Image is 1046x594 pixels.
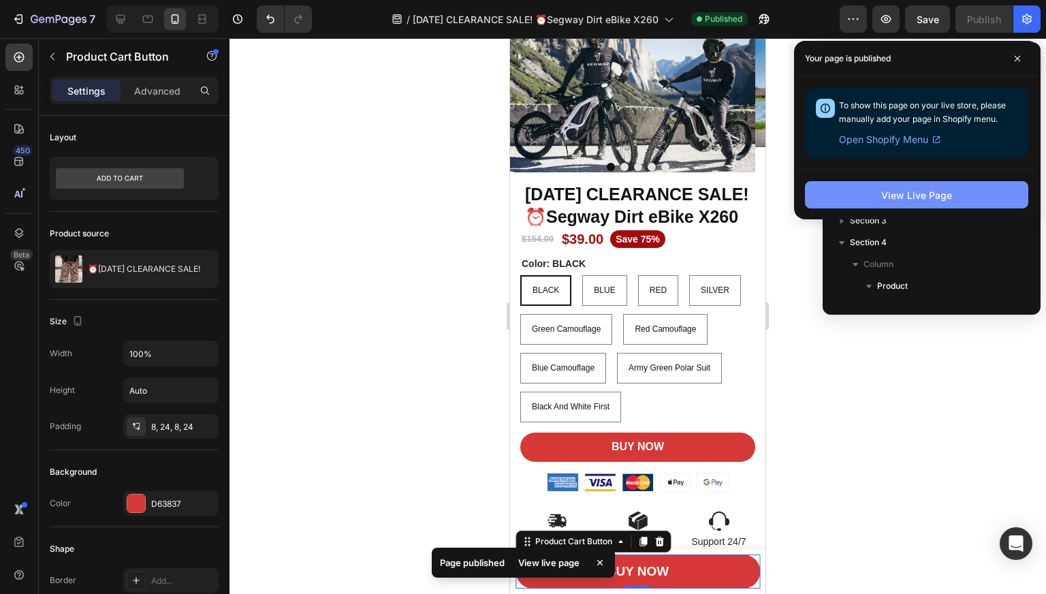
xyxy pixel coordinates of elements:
[100,192,155,210] pre: Save 75%
[967,12,1001,27] div: Publish
[124,341,218,366] input: Auto
[97,125,105,133] button: Dot
[150,435,180,453] img: gempages_584589821016539717-13cf859e-4077-468f-b6c7-204019b853a2.png
[22,286,91,296] span: Green Camouflage
[199,473,219,493] img: gempages_584589821016539717-8dfd4874-baf0-4946-9e13-9b50ec5a0e3d.svg
[124,125,132,133] button: Dot
[50,191,95,211] div: $39.00
[151,125,159,133] button: Dot
[10,218,77,233] legend: Color: BLACK
[10,249,33,260] div: Beta
[191,247,219,257] span: SILVER
[839,100,1006,124] span: To show this page on your live store, please manually add your page in Shopify menu.
[14,144,242,191] h2: [DATE] CLEARANCE SALE! ⏰Segway Dirt eBike X260
[75,435,106,453] img: gempages_584589821016539717-5dfbb681-fd71-41ca-a738-497b96a9b02d.png
[89,11,95,27] p: 7
[510,38,765,594] iframe: Design area
[151,421,215,433] div: 8, 24, 8, 24
[917,14,939,25] span: Save
[101,402,154,416] div: BUY NOW
[134,84,180,98] p: Advanced
[206,38,244,76] button: Carousel Next Arrow
[510,553,588,572] div: View live page
[174,497,244,510] p: Support 24/7
[10,394,245,424] button: BUY NOW
[50,574,76,587] div: Border
[10,194,45,208] div: $154.00
[22,364,99,373] span: Black And White First
[118,473,138,493] img: gempages_584589821016539717-4ed3cd62-ee4d-4dba-9ba0-2e615dc88a10.svg
[37,473,57,493] img: gempages_584589821016539717-10f5fbe7-738e-4e8d-b590-1bd35b341138.svg
[110,125,118,133] button: Dot
[863,257,893,271] span: Column
[50,313,86,331] div: Size
[805,52,891,65] p: Your page is published
[50,384,75,396] div: Height
[850,236,887,249] span: Section 4
[50,497,71,510] div: Color
[839,131,928,148] span: Open Shopify Menu
[1000,527,1032,560] div: Open Intercom Messenger
[50,543,74,555] div: Shape
[50,228,109,240] div: Product source
[118,325,200,334] span: Army Green Polar Suit
[124,378,218,403] input: Auto
[55,255,82,283] img: product feature img
[50,420,81,433] div: Padding
[705,13,742,25] span: Published
[13,145,33,156] div: 450
[805,181,1028,208] button: View Live Page
[407,12,410,27] span: /
[955,5,1013,33] button: Publish
[22,247,49,257] span: BLACK
[84,247,105,257] span: BLUE
[66,48,182,65] p: Product Cart Button
[125,286,186,296] span: Red Camouflage
[151,575,215,587] div: Add...
[905,5,950,33] button: Save
[22,325,84,334] span: Blue Camouflage
[50,466,97,478] div: Background
[187,435,218,453] img: gempages_584589821016539717-f486d69d-7828-48ee-9dbd-ba0f223b5f8d.png
[151,498,215,510] div: D63837
[413,12,659,27] span: [DATE] CLEARANCE SALE! ⏰Segway Dirt eBike X260
[850,214,887,228] span: Section 3
[140,247,157,257] span: RED
[5,5,101,33] button: 7
[877,279,908,293] span: Product
[440,556,505,569] p: Page published
[50,347,72,360] div: Width
[50,131,76,144] div: Layout
[881,188,952,202] div: View Live Page
[67,84,106,98] p: Settings
[88,264,200,274] p: ⏰[DATE] CLEARANCE SALE!
[257,5,312,33] div: Undo/Redo
[138,125,146,133] button: Dot
[112,435,143,453] img: gempages_584589821016539717-eab94b57-a99c-4f9d-8c7d-b4c8bc90dcdd.png
[37,435,68,453] img: gempages_584589821016539717-e2d74257-1e2a-46ab-8014-380a675e72bb.png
